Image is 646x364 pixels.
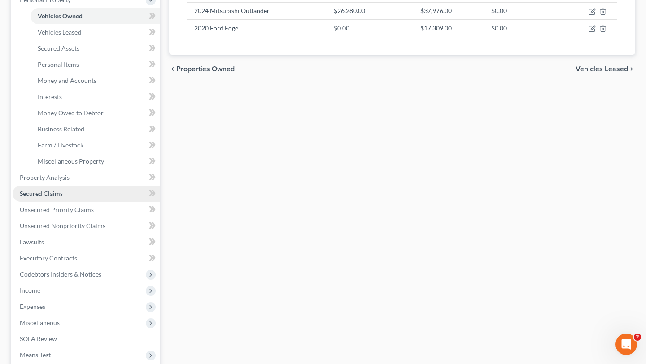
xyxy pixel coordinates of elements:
[20,206,94,213] span: Unsecured Priority Claims
[20,286,40,294] span: Income
[38,12,83,20] span: Vehicles Owned
[187,2,327,19] td: 2024 Mitsubishi Outlander
[20,270,101,278] span: Codebtors Insiders & Notices
[31,24,160,40] a: Vehicles Leased
[31,56,160,73] a: Personal Items
[484,2,562,19] td: $0.00
[634,334,641,341] span: 2
[20,303,45,310] span: Expenses
[13,331,160,347] a: SOFA Review
[576,65,628,73] span: Vehicles Leased
[20,319,60,326] span: Miscellaneous
[31,153,160,169] a: Miscellaneous Property
[327,20,413,37] td: $0.00
[20,335,57,342] span: SOFA Review
[31,40,160,56] a: Secured Assets
[13,234,160,250] a: Lawsuits
[31,105,160,121] a: Money Owed to Debtor
[20,222,105,230] span: Unsecured Nonpriority Claims
[13,218,160,234] a: Unsecured Nonpriority Claims
[38,28,81,36] span: Vehicles Leased
[20,190,63,197] span: Secured Claims
[187,20,327,37] td: 2020 Ford Edge
[38,109,104,117] span: Money Owed to Debtor
[38,93,62,100] span: Interests
[327,2,413,19] td: $26,280.00
[38,44,79,52] span: Secured Assets
[20,238,44,246] span: Lawsuits
[413,2,484,19] td: $37,976.00
[31,137,160,153] a: Farm / Livestock
[13,169,160,186] a: Property Analysis
[20,173,70,181] span: Property Analysis
[576,65,635,73] button: Vehicles Leased chevron_right
[31,8,160,24] a: Vehicles Owned
[628,65,635,73] i: chevron_right
[413,20,484,37] td: $17,309.00
[484,20,562,37] td: $0.00
[13,250,160,266] a: Executory Contracts
[38,77,96,84] span: Money and Accounts
[176,65,235,73] span: Properties Owned
[31,73,160,89] a: Money and Accounts
[169,65,235,73] button: chevron_left Properties Owned
[38,125,84,133] span: Business Related
[38,157,104,165] span: Miscellaneous Property
[615,334,637,355] iframe: Intercom live chat
[38,61,79,68] span: Personal Items
[169,65,176,73] i: chevron_left
[13,202,160,218] a: Unsecured Priority Claims
[31,121,160,137] a: Business Related
[13,186,160,202] a: Secured Claims
[20,351,51,359] span: Means Test
[38,141,83,149] span: Farm / Livestock
[31,89,160,105] a: Interests
[20,254,77,262] span: Executory Contracts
